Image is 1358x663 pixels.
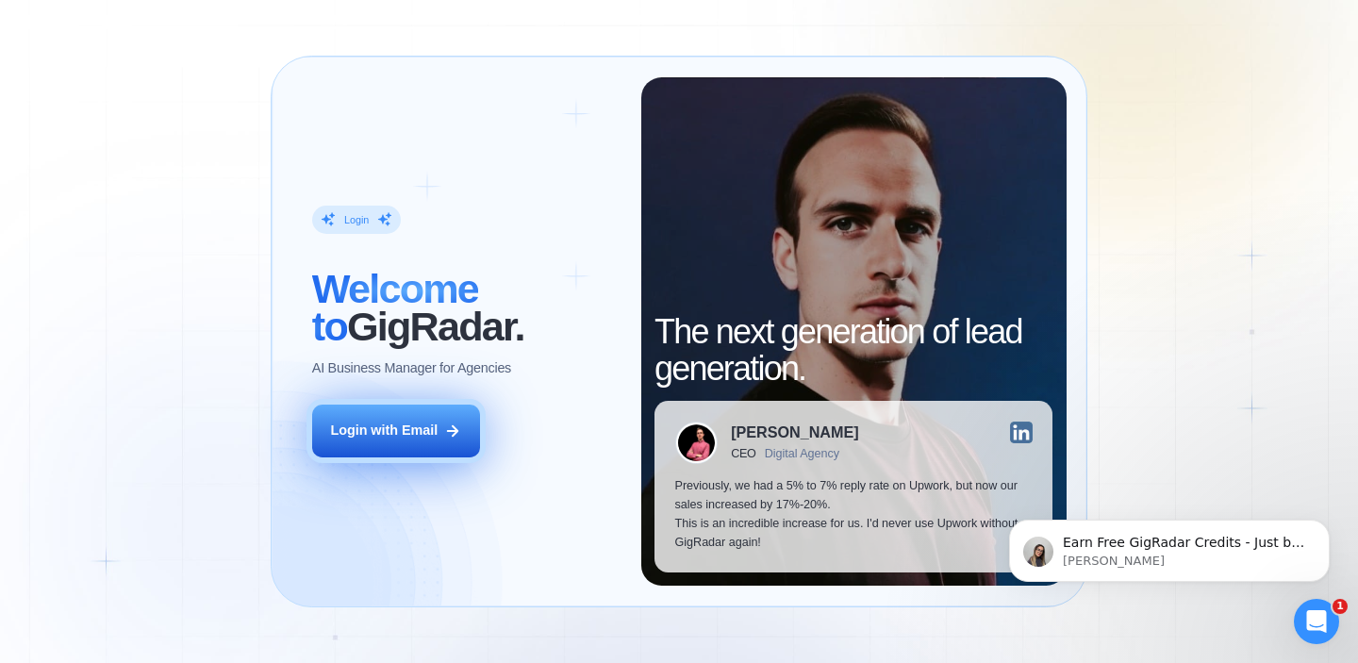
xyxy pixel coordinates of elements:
[312,271,621,345] h2: ‍ GigRadar.
[765,447,839,460] div: Digital Agency
[731,424,858,439] div: [PERSON_NAME]
[981,480,1358,612] iframe: Intercom notifications повідомлення
[1294,599,1339,644] iframe: Intercom live chat
[312,266,478,349] span: Welcome to
[654,313,1052,388] h2: The next generation of lead generation.
[675,477,1033,552] p: Previously, we had a 5% to 7% reply rate on Upwork, but now our sales increased by 17%-20%. This ...
[344,213,369,226] div: Login
[731,447,756,460] div: CEO
[312,405,480,457] button: Login with Email
[312,359,511,378] p: AI Business Manager for Agencies
[1333,599,1348,614] span: 1
[330,422,438,440] div: Login with Email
